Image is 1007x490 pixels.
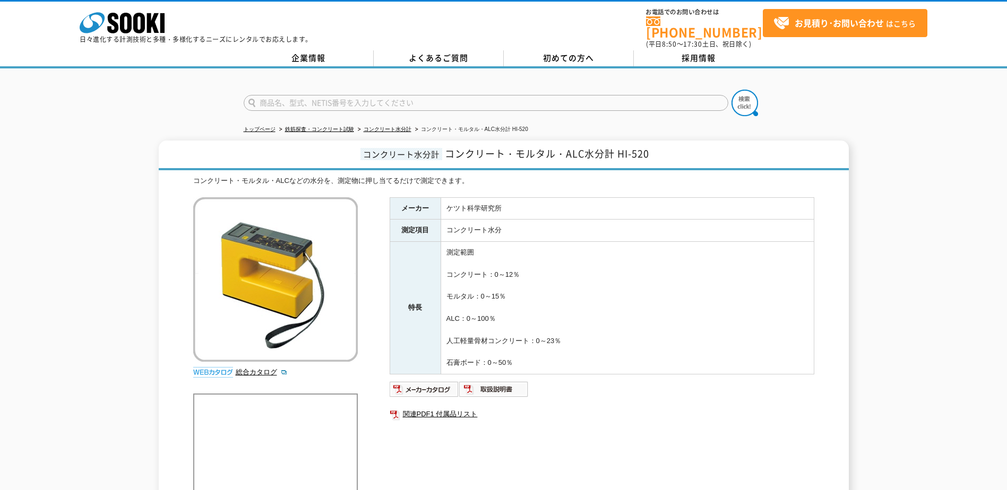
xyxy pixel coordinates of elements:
a: 初めての方へ [504,50,634,66]
td: コンクリート水分 [441,220,814,242]
span: 初めての方へ [543,52,594,64]
span: お電話でのお問い合わせは [646,9,763,15]
th: 特長 [390,242,441,374]
a: コンクリート水分計 [364,126,411,132]
img: 取扱説明書 [459,381,529,398]
td: 測定範囲 コンクリート：0～12％ モルタル：0～15％ ALC：0～100％ 人工軽量骨材コンクリート：0～23％ 石膏ボード：0～50％ [441,242,814,374]
span: 8:50 [662,39,677,49]
a: 企業情報 [244,50,374,66]
td: ケツト科学研究所 [441,197,814,220]
a: メーカーカタログ [390,388,459,396]
span: (平日 ～ 土日、祝日除く) [646,39,751,49]
img: btn_search.png [731,90,758,116]
p: 日々進化する計測技術と多種・多様化するニーズにレンタルでお応えします。 [80,36,312,42]
strong: お見積り･お問い合わせ [795,16,884,29]
a: 鉄筋探査・コンクリート試験 [285,126,354,132]
span: コンクリート・モルタル・ALC水分計 HI-520 [445,146,649,161]
a: 総合カタログ [236,368,288,376]
th: メーカー [390,197,441,220]
img: webカタログ [193,367,233,378]
a: [PHONE_NUMBER] [646,16,763,38]
a: 採用情報 [634,50,764,66]
a: 取扱説明書 [459,388,529,396]
img: メーカーカタログ [390,381,459,398]
th: 測定項目 [390,220,441,242]
input: 商品名、型式、NETIS番号を入力してください [244,95,728,111]
div: コンクリート・モルタル・ALCなどの水分を、測定物に押し当てるだけで測定できます。 [193,176,814,187]
img: コンクリート・モルタル・ALC水分計 HI-520 [193,197,358,362]
a: トップページ [244,126,276,132]
span: コンクリート水分計 [360,148,442,160]
a: よくあるご質問 [374,50,504,66]
span: はこちら [773,15,916,31]
li: コンクリート・モルタル・ALC水分計 HI-520 [413,124,528,135]
a: お見積り･お問い合わせはこちら [763,9,927,37]
a: 関連PDF1 付属品リスト [390,407,814,421]
span: 17:30 [683,39,702,49]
